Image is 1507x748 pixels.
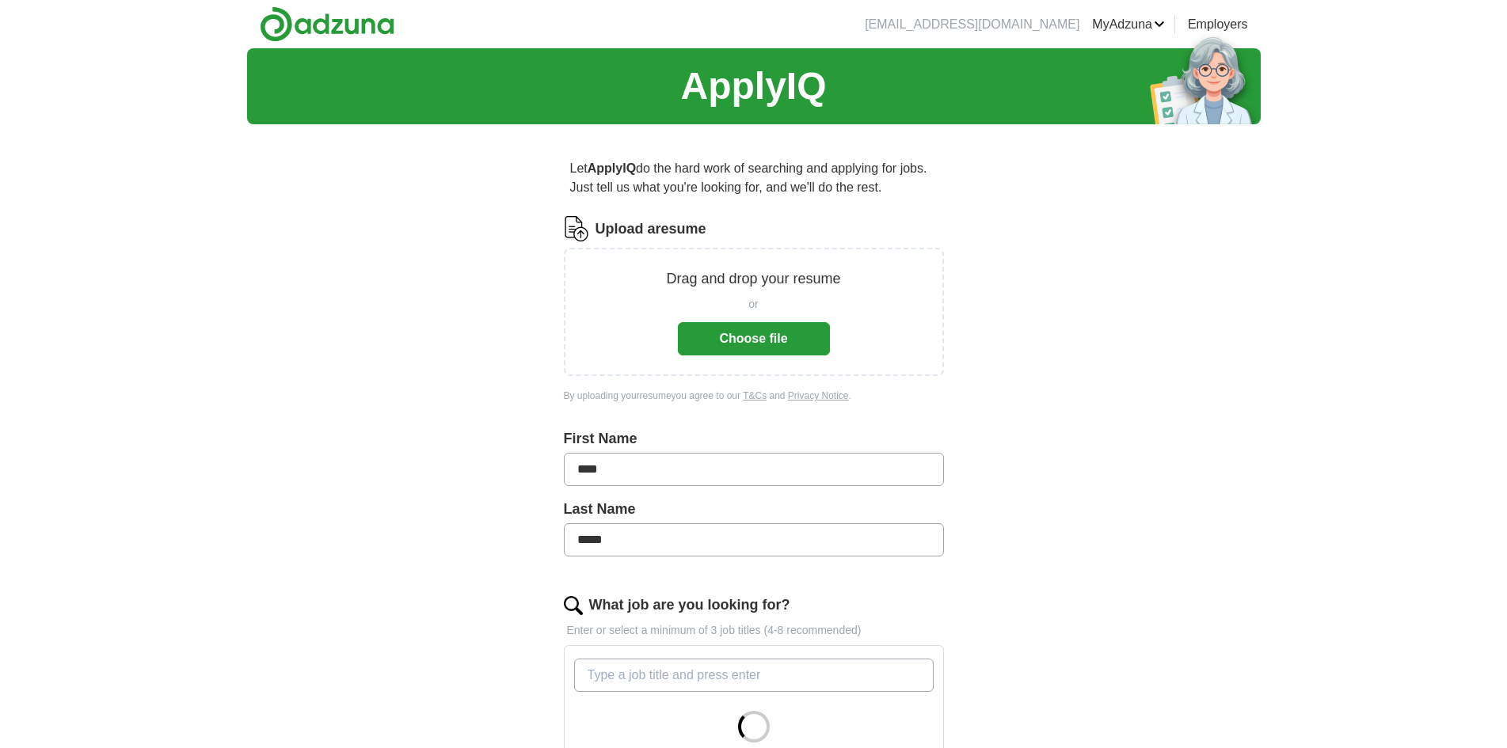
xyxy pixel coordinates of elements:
[564,622,944,639] p: Enter or select a minimum of 3 job titles (4-8 recommended)
[743,390,767,401] a: T&Cs
[564,389,944,403] div: By uploading your resume you agree to our and .
[260,6,394,42] img: Adzuna logo
[678,322,830,355] button: Choose file
[1188,15,1248,34] a: Employers
[564,216,589,241] img: CV Icon
[564,428,944,450] label: First Name
[588,161,636,175] strong: ApplyIQ
[1092,15,1165,34] a: MyAdzuna
[589,594,790,616] label: What job are you looking for?
[748,296,758,313] span: or
[564,596,583,615] img: search.png
[596,218,706,240] label: Upload a resume
[574,659,934,692] input: Type a job title and press enter
[680,58,826,115] h1: ApplyIQ
[564,153,944,203] p: Let do the hard work of searching and applying for jobs. Just tell us what you're looking for, an...
[666,268,840,290] p: Drag and drop your resume
[865,15,1079,34] li: [EMAIL_ADDRESS][DOMAIN_NAME]
[564,499,944,520] label: Last Name
[788,390,849,401] a: Privacy Notice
